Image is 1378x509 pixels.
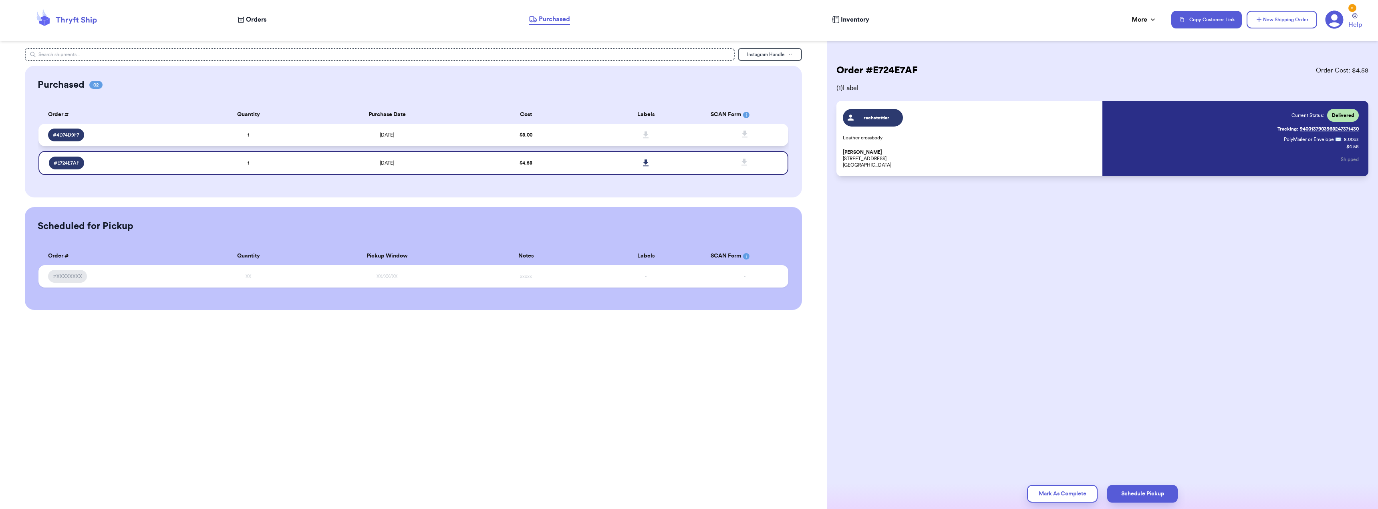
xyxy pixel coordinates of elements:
span: [PERSON_NAME] [843,149,882,155]
button: Mark As Complete [1027,485,1098,503]
a: Help [1348,13,1362,30]
button: Schedule Pickup [1107,485,1178,503]
span: 02 [89,81,103,89]
th: Purchase Date [308,106,466,124]
th: Labels [586,106,706,124]
th: Quantity [188,106,308,124]
th: Order # [38,106,188,124]
span: 1 [248,161,249,165]
th: Quantity [188,247,308,265]
span: Help [1348,20,1362,30]
input: Search shipments... [25,48,735,61]
th: Notes [466,247,586,265]
span: : [1341,136,1342,143]
span: $ 8.00 [520,133,532,137]
span: xxxxx [520,274,532,279]
span: - [645,274,647,279]
a: Inventory [832,15,869,24]
span: [DATE] [380,161,394,165]
p: $ 4.58 [1346,143,1359,150]
th: Pickup Window [308,247,466,265]
span: Purchased [539,14,570,24]
a: Tracking:9400137903968247371430 [1277,123,1359,135]
h2: Order # E724E7AF [836,64,918,77]
button: New Shipping Order [1247,11,1317,28]
div: SCAN Form [711,111,779,119]
span: ( 1 ) Label [836,83,1368,93]
span: XX [246,274,251,279]
span: [DATE] [380,133,394,137]
div: 2 [1348,4,1356,12]
span: #XXXXXXXX [53,273,82,280]
span: 8.00 oz [1344,136,1359,143]
h2: Purchased [38,78,85,91]
span: $ 4.58 [520,161,532,165]
span: Inventory [841,15,869,24]
span: XX/XX/XX [377,274,397,279]
button: Shipped [1341,151,1359,168]
a: 2 [1325,10,1344,29]
span: # E724E7AF [54,160,79,166]
th: Labels [586,247,706,265]
span: Delivered [1332,112,1354,119]
span: 1 [248,133,249,137]
th: Order # [38,247,188,265]
div: SCAN Form [711,252,779,260]
div: More [1132,15,1157,24]
span: # 4D74D9F7 [53,132,79,138]
span: - [744,274,745,279]
span: PolyMailer or Envelope ✉️ [1284,137,1341,142]
p: [STREET_ADDRESS] [GEOGRAPHIC_DATA] [843,149,1098,168]
span: Orders [246,15,266,24]
button: Copy Customer Link [1171,11,1242,28]
span: Tracking: [1277,126,1298,132]
a: Orders [238,15,266,24]
span: Current Status: [1291,112,1324,119]
a: Purchased [529,14,570,25]
h2: Scheduled for Pickup [38,220,133,233]
button: Instagram Handle [738,48,802,61]
span: Instagram Handle [747,52,785,57]
span: rachstottlar [858,115,896,121]
th: Cost [466,106,586,124]
p: Leather crossbody [843,135,1098,141]
span: Order Cost: $ 4.58 [1316,66,1368,75]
